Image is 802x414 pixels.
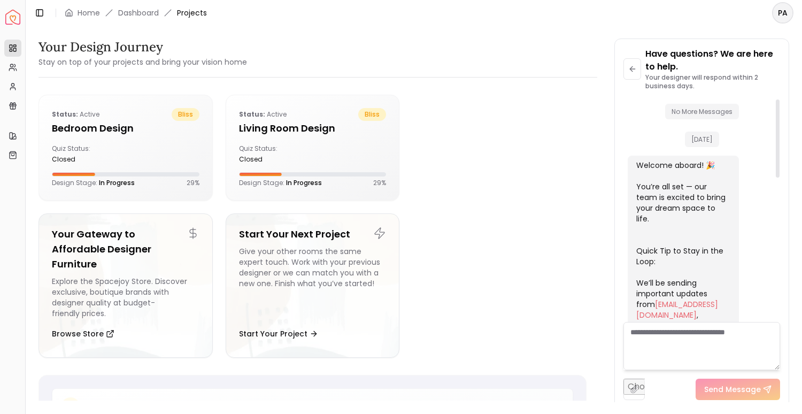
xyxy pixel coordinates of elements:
[172,108,199,121] span: bliss
[358,108,386,121] span: bliss
[773,3,792,22] span: PA
[52,323,114,344] button: Browse Store
[239,110,265,119] b: Status:
[38,39,247,56] h3: Your Design Journey
[226,213,400,358] a: Start Your Next ProjectGive your other rooms the same expert touch. Work with your previous desig...
[772,2,793,24] button: PA
[685,132,719,147] span: [DATE]
[645,73,780,90] p: Your designer will respond within 2 business days.
[239,121,387,136] h5: Living Room design
[52,227,199,272] h5: Your Gateway to Affordable Designer Furniture
[78,7,100,18] a: Home
[5,10,20,25] a: Spacejoy
[52,144,121,164] div: Quiz Status:
[239,179,322,187] p: Design Stage:
[239,227,387,242] h5: Start Your Next Project
[239,108,287,121] p: active
[239,155,309,164] div: closed
[239,323,318,344] button: Start Your Project
[636,299,718,320] a: [EMAIL_ADDRESS][DOMAIN_NAME]
[52,155,121,164] div: closed
[239,246,387,319] div: Give your other rooms the same expert touch. Work with your previous designer or we can match you...
[52,110,78,119] b: Status:
[187,179,199,187] p: 29 %
[52,121,199,136] h5: Bedroom design
[239,144,309,164] div: Quiz Status:
[118,7,159,18] a: Dashboard
[52,108,99,121] p: active
[286,178,322,187] span: In Progress
[99,178,135,187] span: In Progress
[38,57,247,67] small: Stay on top of your projects and bring your vision home
[5,10,20,25] img: Spacejoy Logo
[65,7,207,18] nav: breadcrumb
[38,213,213,358] a: Your Gateway to Affordable Designer FurnitureExplore the Spacejoy Store. Discover exclusive, bout...
[52,179,135,187] p: Design Stage:
[52,276,199,319] div: Explore the Spacejoy Store. Discover exclusive, boutique brands with designer quality at budget-f...
[665,104,739,119] span: No More Messages
[177,7,207,18] span: Projects
[645,48,780,73] p: Have questions? We are here to help.
[373,179,386,187] p: 29 %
